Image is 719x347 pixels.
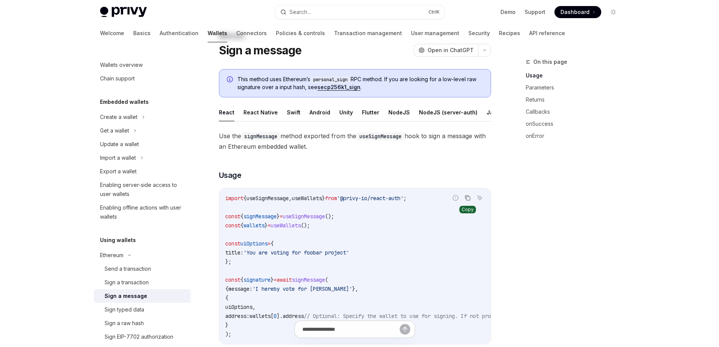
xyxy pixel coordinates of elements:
a: Wallets [208,24,227,42]
span: // Optional: Specify the wallet to use for signing. If not provided, the first wallet will be used. [304,313,603,319]
span: wallets [249,313,271,319]
a: Basics [133,24,151,42]
div: Update a wallet [100,140,139,149]
span: const [225,213,240,220]
span: ]. [277,313,283,319]
span: useWallets [271,222,301,229]
span: import [225,195,243,202]
a: Enabling offline actions with user wallets [94,201,191,224]
div: Sign typed data [105,305,144,314]
a: Usage [526,69,625,82]
a: onError [526,130,625,142]
span: signMessage [292,276,325,283]
a: Returns [526,94,625,106]
span: = [274,276,277,283]
div: Export a wallet [100,167,137,176]
h5: Embedded wallets [100,97,149,106]
span: useSignMessage [246,195,289,202]
span: { [240,222,243,229]
a: Callbacks [526,106,625,118]
button: NodeJS (server-auth) [419,103,477,121]
button: Open in ChatGPT [414,44,478,57]
svg: Info [227,76,234,84]
button: Send message [400,324,410,335]
div: Enabling server-side access to user wallets [100,180,186,199]
button: Report incorrect code [451,193,460,203]
code: personal_sign [310,76,351,83]
span: Use the method exported from the hook to sign a message with an Ethereum embedded wallet. [219,131,491,152]
span: (); [325,213,334,220]
span: }, [352,285,358,292]
span: signMessage [243,213,277,220]
div: Send a transaction [105,264,151,273]
button: Swift [287,103,300,121]
button: Flutter [362,103,379,121]
a: Sign a message [94,289,191,303]
div: Sign a transaction [105,278,149,287]
a: onSuccess [526,118,625,130]
div: Chain support [100,74,135,83]
button: NodeJS [388,103,410,121]
button: Ethereum [94,248,191,262]
span: { [225,295,228,301]
span: } [277,213,280,220]
div: Sign a raw hash [105,319,144,328]
button: Toggle dark mode [607,6,619,18]
a: Wallets overview [94,58,191,72]
span: await [277,276,292,283]
span: { [243,195,246,202]
span: { [225,285,228,292]
span: [ [271,313,274,319]
span: , [252,304,256,310]
span: } [322,195,325,202]
button: React Native [243,103,278,121]
span: 'I hereby vote for [PERSON_NAME]' [252,285,352,292]
div: Search... [289,8,311,17]
button: Create a wallet [94,110,191,124]
code: useSignMessage [356,132,405,140]
div: Ethereum [100,251,123,260]
span: } [265,222,268,229]
button: Java [487,103,500,121]
a: Send a transaction [94,262,191,276]
a: Enabling server-side access to user wallets [94,178,191,201]
span: address [283,313,304,319]
div: Sign a message [105,291,147,301]
a: Chain support [94,72,191,85]
span: { [240,276,243,283]
button: Search...CtrlK [275,5,444,19]
a: Sign EIP-7702 authorization [94,330,191,344]
span: '@privy-io/react-auth' [337,195,403,202]
span: = [268,240,271,247]
h1: Sign a message [219,43,302,57]
span: const [225,276,240,283]
span: Dashboard [560,8,590,16]
input: Ask a question... [302,321,400,338]
a: Sign typed data [94,303,191,316]
div: Create a wallet [100,113,137,122]
a: Support [525,8,545,16]
span: from [325,195,337,202]
span: signature [243,276,271,283]
button: Unity [339,103,353,121]
a: API reference [529,24,565,42]
span: = [268,222,271,229]
span: ; [403,195,406,202]
button: React [219,103,234,121]
img: light logo [100,7,147,17]
span: useWallets [292,195,322,202]
h5: Using wallets [100,236,136,245]
a: Recipes [499,24,520,42]
div: Copy [459,206,476,213]
span: 'You are voting for foobar project' [243,249,349,256]
span: (); [301,222,310,229]
span: = [280,213,283,220]
span: { [271,240,274,247]
a: Update a wallet [94,137,191,151]
span: uiOptions [225,304,252,310]
span: uiOptions [240,240,268,247]
span: const [225,240,240,247]
a: Dashboard [554,6,601,18]
a: Welcome [100,24,124,42]
a: secp256k1_sign [317,84,360,91]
